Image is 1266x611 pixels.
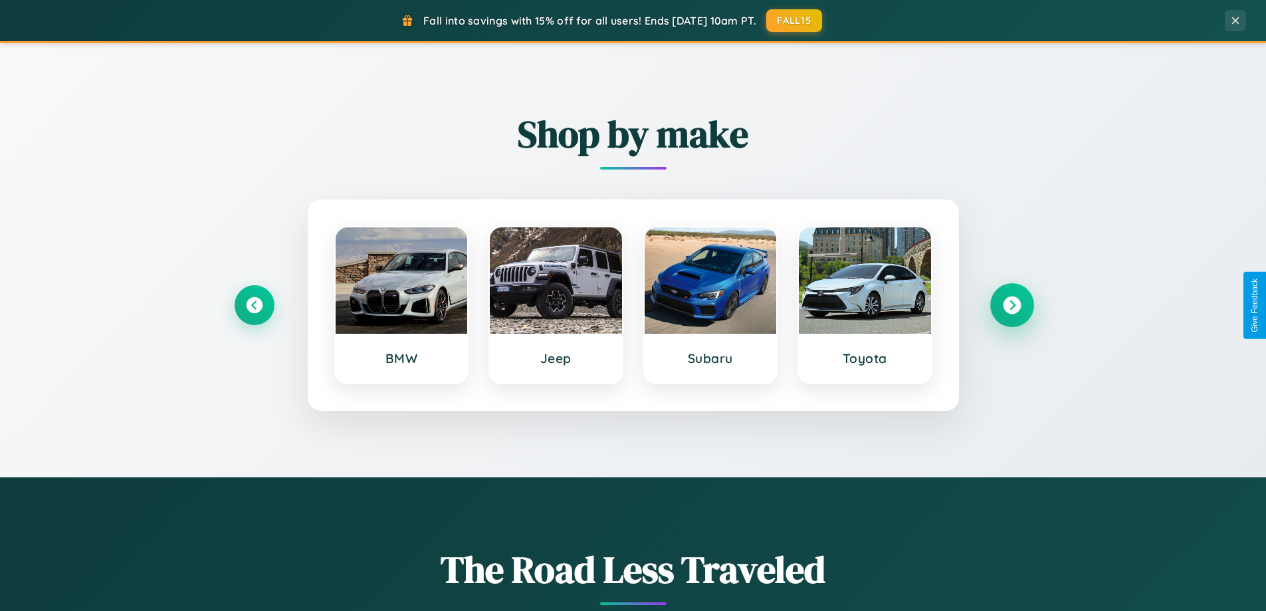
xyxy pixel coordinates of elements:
[812,350,918,366] h3: Toyota
[503,350,609,366] h3: Jeep
[235,108,1032,160] h2: Shop by make
[1250,279,1259,332] div: Give Feedback
[766,9,822,32] button: FALL15
[423,14,756,27] span: Fall into savings with 15% off for all users! Ends [DATE] 10am PT.
[658,350,764,366] h3: Subaru
[235,544,1032,595] h1: The Road Less Traveled
[349,350,455,366] h3: BMW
